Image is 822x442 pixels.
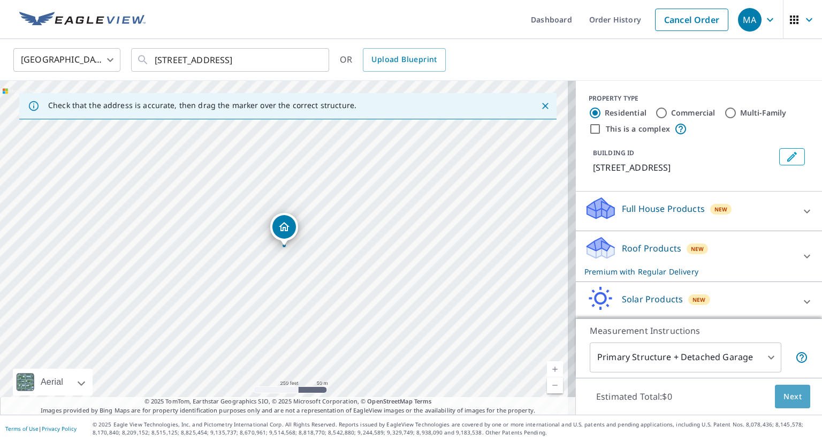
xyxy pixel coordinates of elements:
img: EV Logo [19,12,146,28]
a: Current Level 17, Zoom Out [547,377,563,393]
p: [STREET_ADDRESS] [593,161,775,174]
a: Terms of Use [5,425,39,432]
div: Aerial [13,369,93,395]
p: Roof Products [622,242,681,255]
span: Upload Blueprint [371,53,437,66]
a: Cancel Order [655,9,728,31]
p: © 2025 Eagle View Technologies, Inc. and Pictometry International Corp. All Rights Reserved. Repo... [93,421,817,437]
p: Estimated Total: $0 [588,385,681,408]
button: Next [775,385,810,409]
div: Roof ProductsNewPremium with Regular Delivery [584,235,813,277]
div: Solar ProductsNew [584,286,813,317]
p: BUILDING ID [593,148,634,157]
div: MA [738,8,762,32]
p: Check that the address is accurate, then drag the marker over the correct structure. [48,101,356,110]
a: Terms [414,397,432,405]
div: Aerial [37,369,66,395]
button: Close [538,99,552,113]
a: Current Level 17, Zoom In [547,361,563,377]
div: Full House ProductsNew [584,196,813,226]
a: Upload Blueprint [363,48,445,72]
p: Full House Products [622,202,705,215]
label: Residential [605,108,646,118]
span: New [692,295,706,304]
span: New [691,245,704,253]
p: Premium with Regular Delivery [584,266,794,277]
div: Dropped pin, building 1, Residential property, 8101 Brown Ct Alexandria, VA 22306 [270,213,298,246]
label: This is a complex [606,124,670,134]
label: Commercial [671,108,716,118]
a: OpenStreetMap [367,397,412,405]
button: Edit building 1 [779,148,805,165]
span: Next [783,390,802,403]
span: New [714,205,728,214]
p: Measurement Instructions [590,324,808,337]
div: PROPERTY TYPE [589,94,809,103]
div: Primary Structure + Detached Garage [590,342,781,372]
p: | [5,425,77,432]
div: OR [340,48,446,72]
div: [GEOGRAPHIC_DATA] [13,45,120,75]
span: © 2025 TomTom, Earthstar Geographics SIO, © 2025 Microsoft Corporation, © [144,397,432,406]
p: Solar Products [622,293,683,306]
input: Search by address or latitude-longitude [155,45,307,75]
label: Multi-Family [740,108,787,118]
a: Privacy Policy [42,425,77,432]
